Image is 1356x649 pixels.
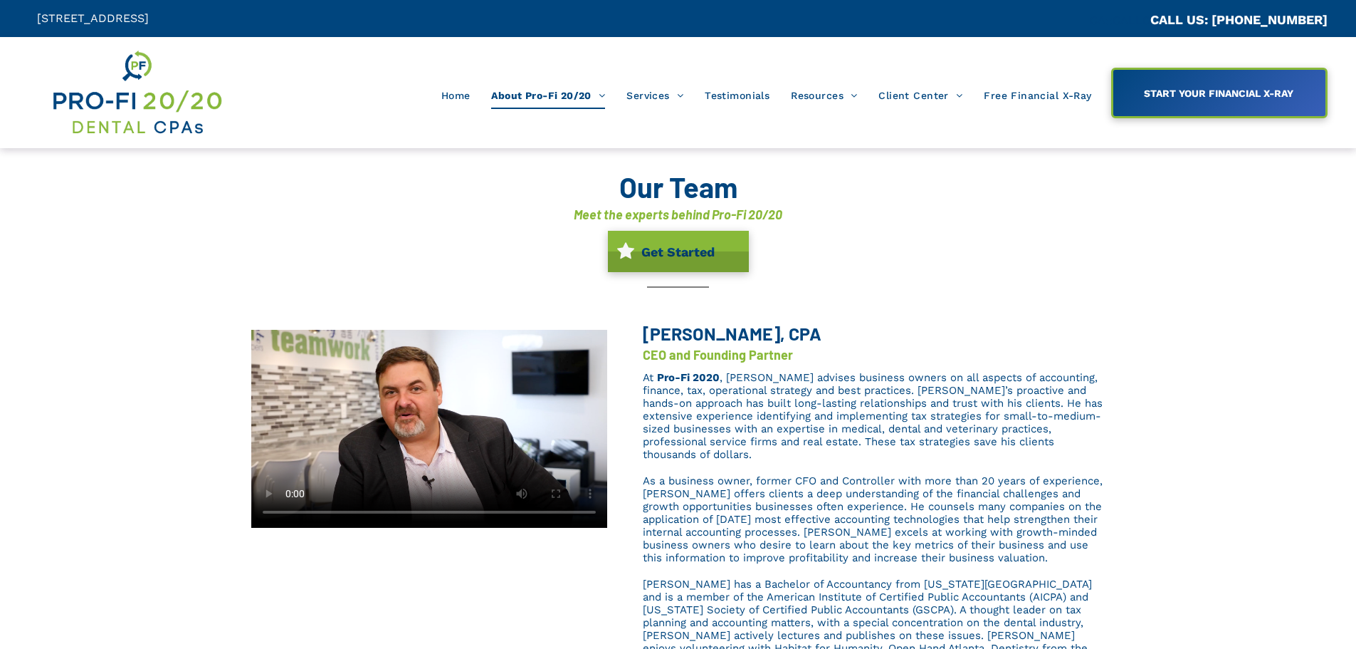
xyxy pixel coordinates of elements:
span: START YOUR FINANCIAL X-RAY [1139,81,1298,106]
a: Free Financial X-Ray [973,82,1102,109]
span: CA::CALLC [1090,14,1150,27]
font: Meet the experts behind Pro-Fi 20/20 [574,207,782,222]
span: [PERSON_NAME], CPA [643,323,821,344]
span: , [PERSON_NAME] advises business owners on all aspects of accounting, finance, tax, operational s... [643,371,1103,461]
a: Testimonials [694,82,780,109]
img: Get Dental CPA Consulting, Bookkeeping, & Bank Loans [51,48,223,137]
font: Our Team [619,170,737,204]
span: At [643,371,653,384]
a: Resources [780,82,868,109]
span: Get Started [636,237,720,266]
a: CALL US: [PHONE_NUMBER] [1150,12,1328,27]
a: START YOUR FINANCIAL X-RAY [1111,68,1328,118]
span: [STREET_ADDRESS] [37,11,149,25]
span: As a business owner, former CFO and Controller with more than 20 years of experience, [PERSON_NAM... [643,474,1103,564]
a: About Pro-Fi 20/20 [480,82,616,109]
a: Client Center [868,82,973,109]
a: Pro-Fi 2020 [657,371,720,384]
a: Get Started [608,231,749,272]
a: Home [431,82,481,109]
a: Services [616,82,694,109]
font: CEO and Founding Partner [643,347,793,363]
